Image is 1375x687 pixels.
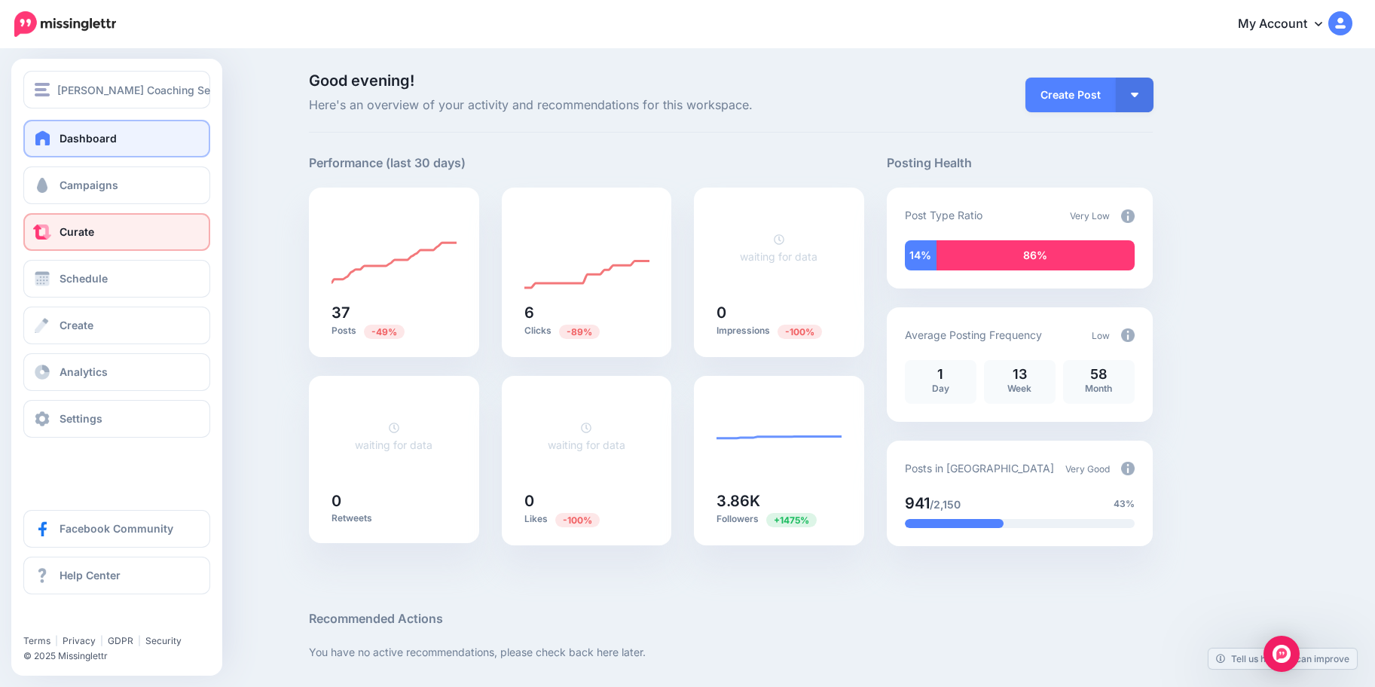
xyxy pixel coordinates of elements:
a: Terms [23,635,50,646]
span: Day [932,383,949,394]
a: Analytics [23,353,210,391]
img: info-circle-grey.png [1121,462,1135,475]
span: Week [1007,383,1031,394]
span: Dashboard [60,132,117,145]
p: Posts in [GEOGRAPHIC_DATA] [905,460,1054,477]
span: Create [60,319,93,331]
p: Followers [717,512,842,527]
span: Analytics [60,365,108,378]
img: info-circle-grey.png [1121,328,1135,342]
p: Likes [524,512,649,527]
a: GDPR [108,635,133,646]
span: | [55,635,58,646]
span: Campaigns [60,179,118,191]
span: Here's an overview of your activity and recommendations for this workspace. [309,96,864,115]
span: Month [1085,383,1112,394]
a: waiting for data [355,421,432,451]
div: 14% of your posts in the last 30 days have been from Drip Campaigns [905,240,937,270]
h5: 6 [524,305,649,320]
a: Campaigns [23,166,210,204]
p: 1 [912,368,969,381]
h5: 3.86K [717,493,842,508]
p: Clicks [524,324,649,338]
h5: 37 [332,305,457,320]
a: Tell us how we can improve [1208,649,1357,669]
li: © 2025 Missinglettr [23,649,219,664]
span: Settings [60,412,102,425]
a: My Account [1223,6,1352,43]
div: Open Intercom Messenger [1263,636,1300,672]
div: 86% of your posts in the last 30 days have been from Curated content [937,240,1135,270]
span: /2,150 [930,498,961,511]
span: Low [1092,330,1110,341]
h5: Recommended Actions [309,609,1153,628]
h5: Performance (last 30 days) [309,154,466,173]
p: Retweets [332,512,457,524]
span: 43% [1114,496,1135,511]
span: Help Center [60,569,121,582]
a: Dashboard [23,120,210,157]
p: Post Type Ratio [905,206,982,224]
span: Previous period: 33 [778,325,822,339]
span: Previous period: 53 [559,325,600,339]
a: Create Post [1025,78,1116,112]
img: info-circle-grey.png [1121,209,1135,223]
a: Help Center [23,557,210,594]
span: Schedule [60,272,108,285]
iframe: Twitter Follow Button [23,613,138,628]
span: | [100,635,103,646]
a: Curate [23,213,210,251]
img: arrow-down-white.png [1131,93,1138,97]
p: Impressions [717,324,842,338]
span: Very Good [1065,463,1110,475]
a: Security [145,635,182,646]
span: Curate [60,225,94,238]
p: 13 [992,368,1048,381]
span: Facebook Community [60,522,173,535]
div: 43% of your posts in the last 30 days have been from Drip Campaigns [905,519,1004,528]
img: menu.png [35,83,50,96]
span: Very Low [1070,210,1110,221]
span: Good evening! [309,72,414,90]
p: Average Posting Frequency [905,326,1042,343]
h5: 0 [332,493,457,508]
span: Previous period: 3 [555,513,600,527]
a: Schedule [23,260,210,298]
span: 941 [905,494,930,512]
p: Posts [332,324,457,338]
span: Previous period: 73 [364,325,405,339]
p: You have no active recommendations, please check back here later. [309,643,1153,661]
span: Previous period: 245 [766,513,817,527]
a: waiting for data [740,233,817,263]
span: [PERSON_NAME] Coaching Services [57,81,241,99]
a: Privacy [63,635,96,646]
a: Settings [23,400,210,438]
a: Facebook Community [23,510,210,548]
a: waiting for data [548,421,625,451]
p: 58 [1071,368,1127,381]
span: | [138,635,141,646]
button: [PERSON_NAME] Coaching Services [23,71,210,108]
h5: 0 [717,305,842,320]
h5: 0 [524,493,649,508]
img: Missinglettr [14,11,116,37]
a: Create [23,307,210,344]
h5: Posting Health [887,154,1153,173]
